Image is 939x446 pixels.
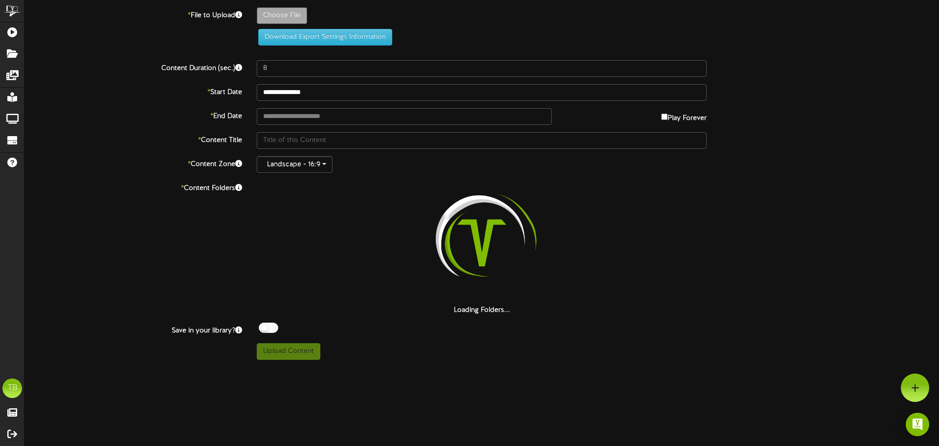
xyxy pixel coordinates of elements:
label: Content Title [17,132,249,145]
input: Play Forever [661,114,668,120]
strong: Loading Folders... [454,306,510,314]
div: Open Intercom Messenger [906,413,929,436]
label: End Date [17,108,249,121]
label: Start Date [17,84,249,97]
label: Save in your library? [17,323,249,336]
label: Content Duration (sec.) [17,60,249,73]
label: Content Zone [17,156,249,169]
input: Title of this Content [257,132,707,149]
a: Download Export Settings Information [253,33,392,41]
div: TB [2,378,22,398]
button: Landscape - 16:9 [257,156,333,173]
label: Play Forever [661,108,707,123]
img: loading-spinner-2.png [419,180,544,305]
button: Download Export Settings Information [258,29,392,46]
label: Content Folders [17,180,249,193]
label: File to Upload [17,7,249,21]
button: Upload Content [257,343,320,360]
